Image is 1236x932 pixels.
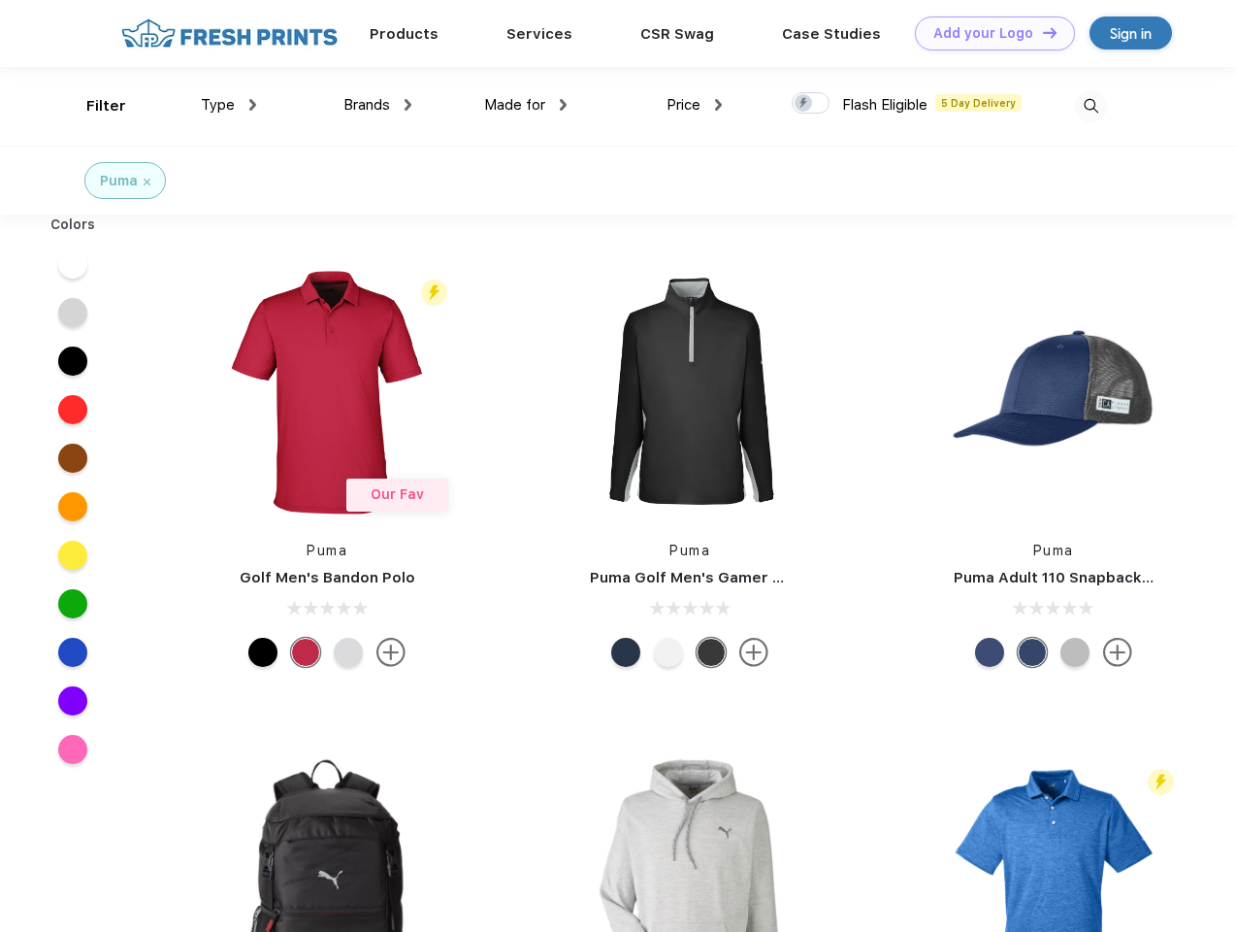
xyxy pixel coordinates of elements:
div: Puma Black [697,638,726,667]
div: Add your Logo [933,25,1033,42]
div: Colors [36,215,111,235]
img: DT [1043,27,1057,38]
span: Made for [484,96,545,114]
a: Sign in [1090,17,1172,50]
div: Puma Black [248,638,277,667]
a: CSR Swag [640,25,714,43]
div: Peacoat Qut Shd [975,638,1004,667]
a: Products [370,25,439,43]
div: Bright White [654,638,683,667]
a: Golf Men's Bandon Polo [240,569,415,586]
img: dropdown.png [715,99,722,111]
div: Quarry with Brt Whit [1060,638,1090,667]
span: Our Fav [371,486,424,502]
img: dropdown.png [249,99,256,111]
img: func=resize&h=266 [561,263,819,521]
a: Services [506,25,572,43]
img: flash_active_toggle.svg [1148,769,1174,795]
img: fo%20logo%202.webp [115,17,343,50]
img: dropdown.png [405,99,411,111]
span: Flash Eligible [842,96,927,114]
img: more.svg [1103,638,1132,667]
a: Puma [1033,543,1074,558]
div: Puma [100,171,138,191]
span: Type [201,96,235,114]
div: Ski Patrol [291,638,320,667]
a: Puma [307,543,347,558]
img: filter_cancel.svg [144,179,150,185]
div: High Rise [334,638,363,667]
img: flash_active_toggle.svg [421,280,447,306]
div: Navy Blazer [611,638,640,667]
img: func=resize&h=266 [925,263,1183,521]
img: func=resize&h=266 [198,263,456,521]
a: Puma [669,543,710,558]
div: Peacoat with Qut Shd [1018,638,1047,667]
a: Puma Golf Men's Gamer Golf Quarter-Zip [590,569,896,586]
img: more.svg [376,638,406,667]
span: 5 Day Delivery [935,94,1022,112]
div: Filter [86,95,126,117]
img: more.svg [739,638,768,667]
span: Price [667,96,700,114]
img: dropdown.png [560,99,567,111]
span: Brands [343,96,390,114]
div: Sign in [1110,22,1152,45]
img: desktop_search.svg [1075,90,1107,122]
